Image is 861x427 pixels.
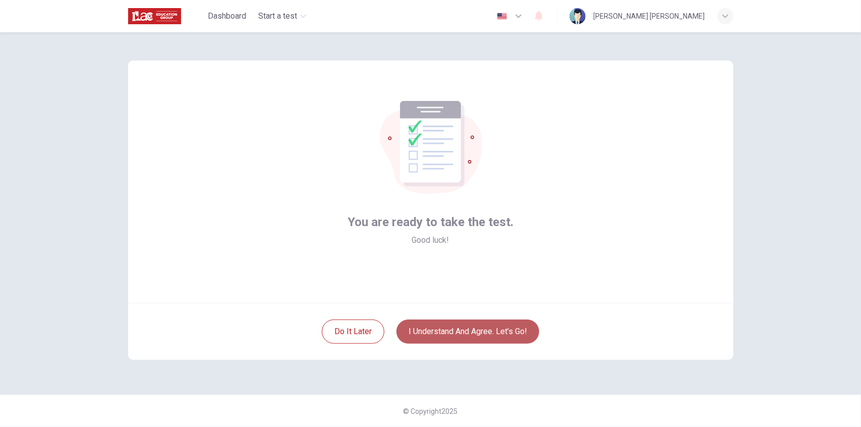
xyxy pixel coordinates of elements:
span: Start a test [258,10,297,22]
button: Do it later [322,319,384,344]
span: Dashboard [208,10,246,22]
img: Profile picture [569,8,586,24]
button: I understand and agree. Let’s go! [396,319,539,344]
a: ILAC logo [128,6,204,26]
span: You are ready to take the test. [348,214,513,230]
img: en [496,13,508,20]
button: Dashboard [204,7,250,25]
img: ILAC logo [128,6,181,26]
span: Good luck! [412,234,449,246]
span: © Copyright 2025 [404,407,458,415]
div: [PERSON_NAME] [PERSON_NAME] [594,10,705,22]
button: Start a test [254,7,310,25]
